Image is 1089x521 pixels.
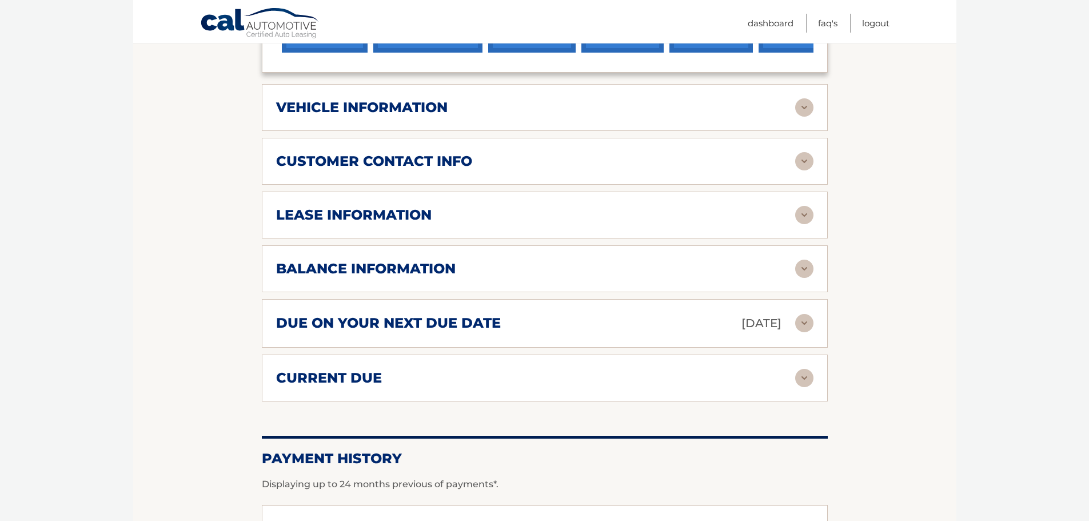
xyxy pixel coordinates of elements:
[741,313,781,333] p: [DATE]
[276,260,456,277] h2: balance information
[262,450,828,467] h2: Payment History
[276,153,472,170] h2: customer contact info
[795,206,813,224] img: accordion-rest.svg
[276,369,382,387] h2: current due
[276,315,501,332] h2: due on your next due date
[276,206,432,224] h2: lease information
[748,14,793,33] a: Dashboard
[818,14,837,33] a: FAQ's
[200,7,320,41] a: Cal Automotive
[795,260,813,278] img: accordion-rest.svg
[795,152,813,170] img: accordion-rest.svg
[795,369,813,387] img: accordion-rest.svg
[795,98,813,117] img: accordion-rest.svg
[276,99,448,116] h2: vehicle information
[862,14,889,33] a: Logout
[262,478,828,491] p: Displaying up to 24 months previous of payments*.
[795,314,813,332] img: accordion-rest.svg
